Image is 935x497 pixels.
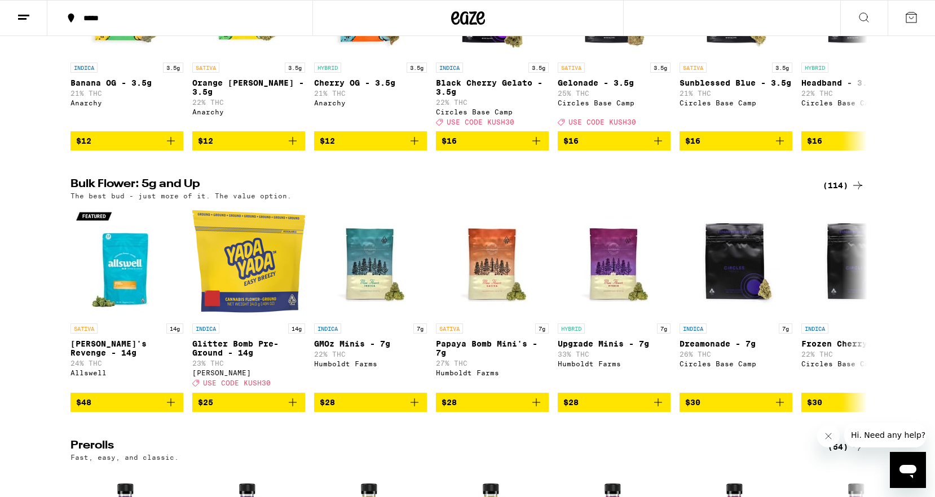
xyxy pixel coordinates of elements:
p: 25% THC [558,90,671,97]
div: Circles Base Camp [558,99,671,106]
button: Add to bag [192,393,305,412]
p: 22% THC [436,99,549,106]
button: Add to bag [558,393,671,412]
p: INDICA [192,323,219,334]
a: Open page for Jack's Revenge - 14g from Allswell [70,205,183,392]
span: $16 [807,136,822,145]
p: INDICA [680,323,707,334]
iframe: Button to launch messaging window [890,452,926,488]
h2: Bulk Flower: 5g and Up [70,179,809,192]
p: 22% THC [801,350,914,358]
span: $16 [563,136,579,145]
div: Circles Base Camp [680,99,792,106]
button: Add to bag [70,393,183,412]
p: [PERSON_NAME]'s Revenge - 14g [70,339,183,357]
p: 14g [166,323,183,334]
p: INDICA [801,323,828,334]
div: Anarchy [70,99,183,106]
span: $30 [685,398,700,407]
p: HYBRID [314,63,341,73]
p: 14g [288,323,305,334]
p: HYBRID [558,323,585,334]
span: $28 [442,398,457,407]
p: 22% THC [192,99,305,106]
p: 7g [779,323,792,334]
p: SATIVA [192,63,219,73]
div: Humboldt Farms [314,360,427,367]
p: 33% THC [558,350,671,358]
span: $25 [198,398,213,407]
p: SATIVA [680,63,707,73]
p: INDICA [70,63,98,73]
p: 7g [657,323,671,334]
p: Headband - 3.5g [801,78,914,87]
button: Add to bag [192,131,305,150]
p: Black Cherry Gelato - 3.5g [436,78,549,96]
div: [PERSON_NAME] [192,369,305,376]
p: Fast, easy, and classic. [70,454,179,461]
p: 22% THC [314,350,427,358]
p: INDICA [314,323,341,334]
span: USE CODE KUSH30 [203,380,271,387]
a: Open page for Frozen Cherry - 7g from Circles Base Camp [801,205,914,392]
img: Yada Yada - Glitter Bomb Pre-Ground - 14g [192,205,305,318]
p: 22% THC [801,90,914,97]
span: $28 [563,398,579,407]
a: Open page for Upgrade Minis - 7g from Humboldt Farms [558,205,671,392]
span: USE CODE KUSH30 [568,118,636,126]
p: HYBRID [801,63,828,73]
p: 27% THC [436,360,549,367]
div: Humboldt Farms [558,360,671,367]
p: Cherry OG - 3.5g [314,78,427,87]
p: 23% THC [192,360,305,367]
button: Add to bag [314,393,427,412]
img: Circles Base Camp - Frozen Cherry - 7g [801,205,914,318]
p: Glitter Bomb Pre-Ground - 14g [192,339,305,357]
p: 26% THC [680,350,792,358]
button: Add to bag [801,131,914,150]
p: GMOz Minis - 7g [314,339,427,348]
div: Humboldt Farms [436,369,549,376]
button: Add to bag [436,393,549,412]
p: Upgrade Minis - 7g [558,339,671,348]
p: 3.5g [163,63,183,73]
a: Open page for Papaya Bomb Mini's - 7g from Humboldt Farms [436,205,549,392]
div: Allswell [70,369,183,376]
iframe: Close message [817,425,840,447]
span: $16 [442,136,457,145]
button: Add to bag [436,131,549,150]
p: 7g [413,323,427,334]
button: Add to bag [558,131,671,150]
div: Anarchy [314,99,427,106]
p: 21% THC [680,90,792,97]
span: $28 [320,398,335,407]
p: SATIVA [436,323,463,334]
span: USE CODE KUSH30 [447,118,514,126]
p: SATIVA [70,323,98,334]
iframe: Message from company [844,423,926,447]
p: 3.5g [650,63,671,73]
p: 21% THC [70,90,183,97]
p: 3.5g [407,63,427,73]
p: 21% THC [314,90,427,97]
p: 7g [535,323,549,334]
button: Add to bag [314,131,427,150]
span: $48 [76,398,91,407]
span: $12 [198,136,213,145]
p: Dreamonade - 7g [680,339,792,348]
p: 3.5g [528,63,549,73]
button: Add to bag [680,131,792,150]
img: Humboldt Farms - Papaya Bomb Mini's - 7g [436,205,549,318]
p: 24% THC [70,360,183,367]
img: Humboldt Farms - Upgrade Minis - 7g [558,205,671,318]
p: The best bud - just more of it. The value option. [70,192,292,199]
a: Open page for Glitter Bomb Pre-Ground - 14g from Yada Yada [192,205,305,392]
a: Open page for GMOz Minis - 7g from Humboldt Farms [314,205,427,392]
button: Add to bag [801,393,914,412]
p: Banana OG - 3.5g [70,78,183,87]
p: INDICA [436,63,463,73]
img: Allswell - Jack's Revenge - 14g [70,205,183,318]
img: Humboldt Farms - GMOz Minis - 7g [314,205,427,318]
div: Circles Base Camp [801,99,914,106]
